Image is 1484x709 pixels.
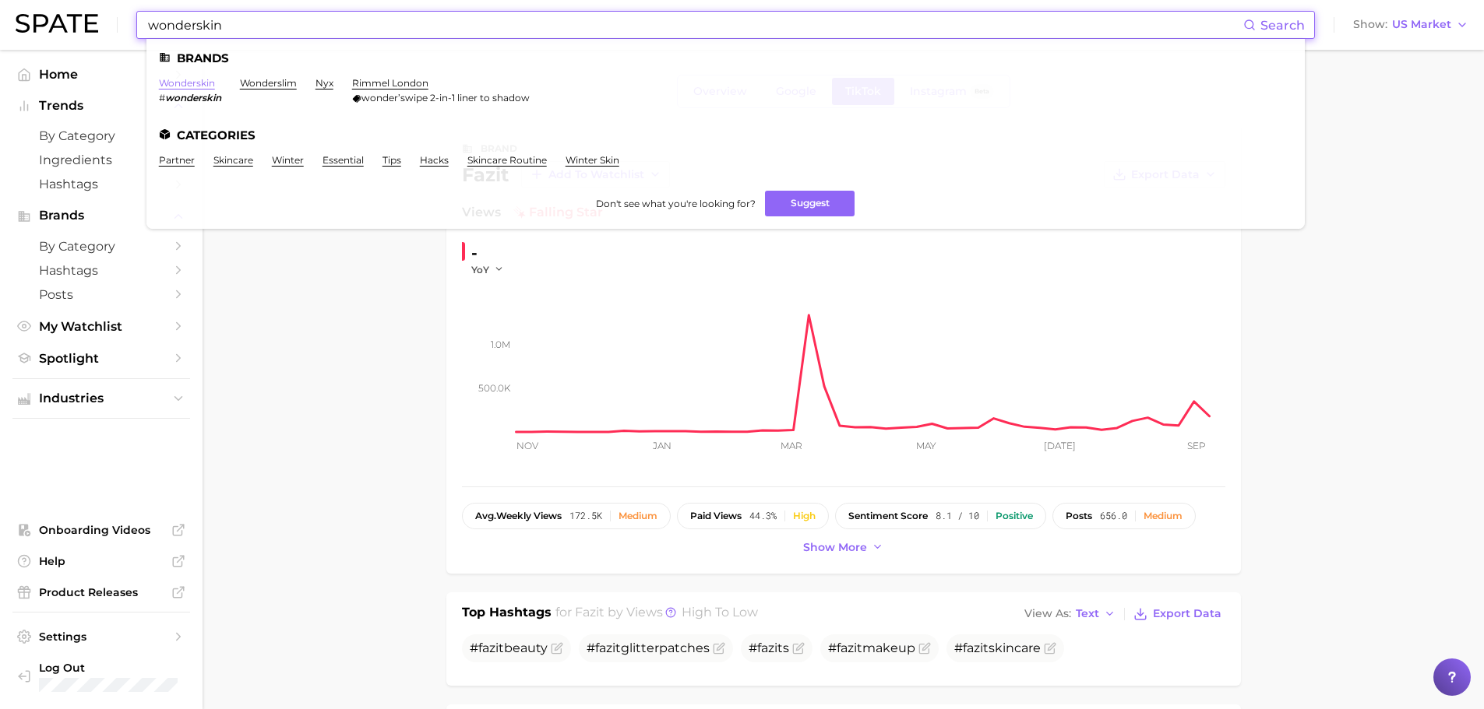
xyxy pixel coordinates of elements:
span: by Category [39,239,164,254]
button: Trends [12,94,190,118]
span: Industries [39,391,164,405]
button: Flag as miscategorized or irrelevant [792,642,805,655]
a: Log out. Currently logged in with e-mail jpascucci@yellowwoodpartners.com. [12,656,190,697]
span: Show [1353,20,1387,29]
span: wonder’swipe 2-in-1 liner to shadow [361,92,530,104]
em: wonderskin [165,92,221,104]
tspan: Sep [1187,440,1206,451]
span: # beauty [470,641,548,655]
a: Settings [12,625,190,648]
span: Posts [39,287,164,302]
span: paid views [690,511,742,521]
span: YoY [471,263,489,276]
a: wonderslim [240,77,297,89]
span: Onboarding Videos [39,523,164,537]
a: skincare routine [467,154,547,166]
span: Log Out [39,661,238,675]
button: Flag as miscategorized or irrelevant [713,642,725,655]
span: Don't see what you're looking for? [596,198,756,209]
span: Ingredients [39,153,164,167]
li: Categories [159,128,1292,142]
a: Spotlight [12,346,190,370]
a: hacks [420,154,449,166]
abbr: average [475,510,496,521]
a: wonderskin [159,77,215,89]
a: Help [12,549,190,573]
a: Hashtags [12,172,190,196]
span: by Category [39,128,164,143]
span: weekly views [475,511,562,521]
span: # glitterpatches [587,641,710,655]
span: Spotlight [39,351,164,366]
span: high to low [682,605,758,619]
a: rimmel london [352,77,428,89]
button: posts656.0Medium [1052,503,1196,529]
a: nyx [315,77,333,89]
button: View AsText [1020,604,1120,624]
div: Medium [619,511,657,521]
span: fazit [478,641,504,655]
a: by Category [12,124,190,148]
tspan: May [915,440,936,451]
button: ShowUS Market [1349,15,1472,35]
tspan: Jan [651,440,671,451]
tspan: Mar [781,440,802,451]
button: Flag as miscategorized or irrelevant [1044,642,1056,655]
a: My Watchlist [12,314,190,339]
button: YoY [471,263,505,276]
span: fazit [575,605,605,619]
button: Suggest [765,191,855,216]
tspan: Nov [516,440,539,451]
span: fazit [963,641,989,655]
span: Hashtags [39,177,164,191]
span: Show more [803,541,867,554]
span: fazit [595,641,621,655]
tspan: 1.0m [491,339,510,350]
button: Export Data [1130,603,1225,625]
button: Industries [12,387,190,410]
span: Search [1260,18,1305,33]
a: skincare [213,154,253,166]
span: fazit [757,641,783,655]
a: Ingredients [12,148,190,172]
span: Help [39,554,164,568]
h2: for by Views [555,603,758,625]
a: tips [382,154,401,166]
li: Brands [159,51,1292,65]
a: Product Releases [12,581,190,604]
span: Settings [39,630,164,644]
tspan: [DATE] [1044,440,1076,451]
h1: Top Hashtags [462,603,552,625]
span: View As [1024,609,1071,618]
input: Search here for a brand, industry, or ingredient [146,12,1243,38]
button: avg.weekly views172.5kMedium [462,503,671,529]
a: essential [323,154,364,166]
span: Text [1076,609,1099,618]
a: Posts [12,283,190,307]
span: # makeup [828,641,915,655]
span: Product Releases [39,585,164,599]
span: Brands [39,209,164,223]
button: Show more [799,537,888,558]
tspan: 500.0k [478,382,511,394]
span: # s [749,641,789,655]
span: My Watchlist [39,319,164,334]
a: Hashtags [12,258,190,283]
button: sentiment score8.1 / 10Positive [835,503,1046,529]
span: posts [1066,511,1092,521]
a: Onboarding Videos [12,518,190,542]
span: US Market [1392,20,1451,29]
a: partner [159,154,195,166]
span: fazit [837,641,862,655]
span: Hashtags [39,263,164,278]
span: Home [39,67,164,82]
div: Positive [996,511,1033,521]
span: 8.1 / 10 [936,511,979,521]
span: # [159,92,165,104]
a: Home [12,62,190,86]
a: winter [272,154,304,166]
button: Brands [12,204,190,227]
a: by Category [12,234,190,258]
img: SPATE [16,14,98,33]
div: Medium [1144,511,1183,521]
